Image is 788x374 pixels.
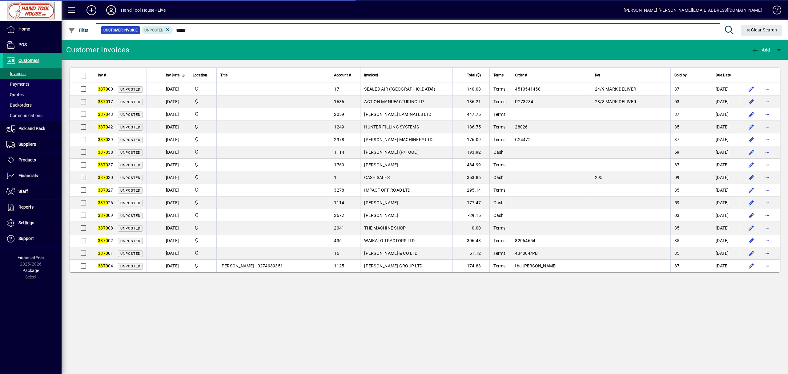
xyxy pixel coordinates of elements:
[674,124,680,129] span: 35
[364,162,398,167] span: [PERSON_NAME]
[452,222,489,234] td: 0.00
[334,124,344,129] span: 1249
[98,263,113,268] span: 04
[712,184,740,197] td: [DATE]
[364,112,431,117] span: [PERSON_NAME] LAMINATES LTD
[18,189,28,194] span: Staff
[712,222,740,234] td: [DATE]
[595,72,667,79] div: Ref
[3,200,62,215] a: Reports
[762,173,772,182] button: More options
[515,238,535,243] span: 82064654
[493,124,505,129] span: Terms
[18,157,36,162] span: Products
[162,260,189,272] td: [DATE]
[98,112,108,117] em: 3870
[3,37,62,53] a: POS
[674,72,687,79] span: Sold by
[493,99,505,104] span: Terms
[712,171,740,184] td: [DATE]
[364,263,422,268] span: [PERSON_NAME] GROUP LTD
[162,184,189,197] td: [DATE]
[493,175,504,180] span: Cash
[98,137,113,142] span: 39
[98,175,108,180] em: 3870
[452,209,489,222] td: -29.15
[493,150,504,155] span: Cash
[334,188,344,193] span: 3278
[595,99,636,104] span: 28/8 MARK DELIVER
[193,72,207,79] span: Location
[120,239,140,243] span: Unposted
[515,263,557,268] span: tba [PERSON_NAME]
[746,210,756,220] button: Edit
[66,45,129,55] div: Customer Invoices
[364,226,406,230] span: THE MACHINE SHOP
[674,99,680,104] span: 03
[162,133,189,146] td: [DATE]
[712,96,740,108] td: [DATE]
[334,72,351,79] span: Account #
[762,97,772,107] button: More options
[82,5,101,16] button: Add
[98,112,113,117] span: 43
[162,209,189,222] td: [DATE]
[674,162,680,167] span: 87
[120,264,140,268] span: Unposted
[3,168,62,184] a: Financials
[746,261,756,271] button: Edit
[334,238,342,243] span: 436
[193,262,213,269] span: Frankton
[741,25,782,36] button: Clear
[334,150,344,155] span: 1114
[712,159,740,171] td: [DATE]
[193,98,213,105] span: Frankton
[3,137,62,152] a: Suppliers
[120,201,140,205] span: Unposted
[712,133,740,146] td: [DATE]
[3,68,62,79] a: Invoices
[98,72,143,79] div: Inv #
[18,236,34,241] span: Support
[674,137,680,142] span: 37
[595,87,636,91] span: 24/9 MARK DELIVER
[452,108,489,121] td: 447.75
[18,142,36,147] span: Suppliers
[3,231,62,246] a: Support
[3,22,62,37] a: Home
[121,5,166,15] div: Hand Tool House - Live
[3,89,62,100] a: Quotes
[674,112,680,117] span: 37
[120,151,140,155] span: Unposted
[193,250,213,257] span: Frankton
[193,212,213,219] span: Frankton
[18,205,34,209] span: Reports
[674,213,680,218] span: 03
[452,146,489,159] td: 193.92
[716,72,736,79] div: Due Date
[18,220,34,225] span: Settings
[712,83,740,96] td: [DATE]
[746,147,756,157] button: Edit
[750,44,771,55] button: Add
[712,209,740,222] td: [DATE]
[762,223,772,233] button: More options
[493,226,505,230] span: Terms
[493,251,505,256] span: Terms
[98,87,113,91] span: 00
[493,112,505,117] span: Terms
[3,100,62,110] a: Backorders
[334,200,344,205] span: 1114
[674,175,680,180] span: 09
[98,226,108,230] em: 3870
[3,121,62,136] a: Pick and Pack
[762,135,772,144] button: More options
[162,222,189,234] td: [DATE]
[515,87,541,91] span: 4510541458
[162,234,189,247] td: [DATE]
[334,112,344,117] span: 2059
[98,162,108,167] em: 3870
[98,188,113,193] span: 27
[364,150,419,155] span: [PERSON_NAME] (P/TOOL)
[193,161,213,168] span: Frankton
